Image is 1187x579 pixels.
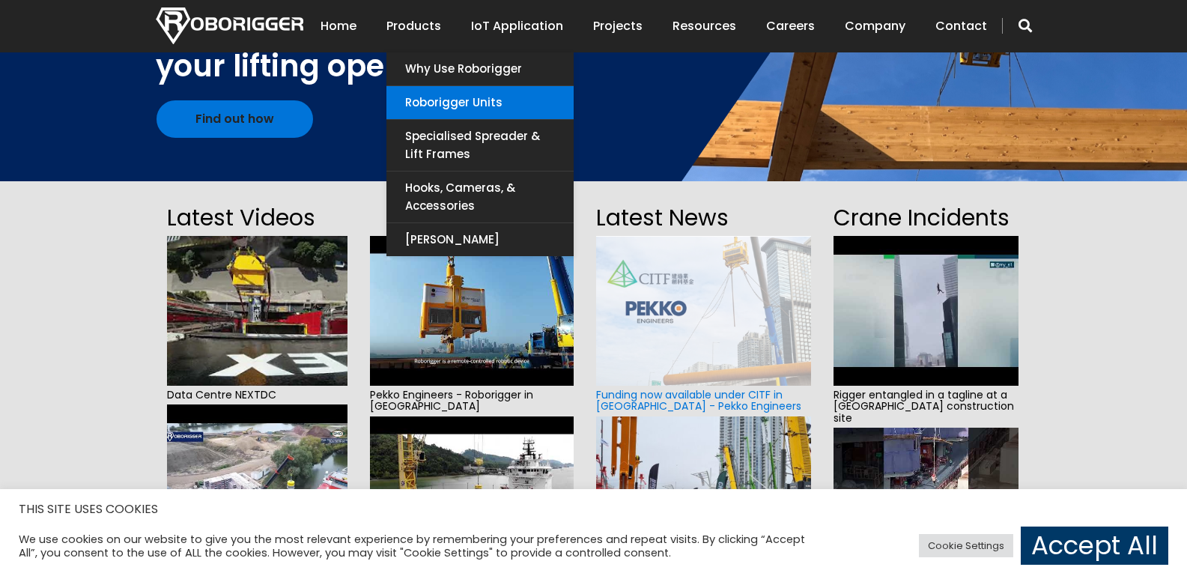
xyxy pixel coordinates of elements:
img: hqdefault.jpg [834,236,1018,386]
a: Products [386,3,441,49]
a: Roborigger Units [386,86,574,119]
h5: THIS SITE USES COOKIES [19,500,1168,519]
a: Specialised Spreader & Lift Frames [386,120,574,171]
a: Accept All [1021,527,1168,565]
img: hqdefault.jpg [370,416,574,566]
a: Cookie Settings [919,534,1013,557]
h2: Latest News [596,200,810,236]
img: hqdefault.jpg [370,236,574,386]
h2: Crane Incidents [834,200,1018,236]
img: hqdefault.jpg [167,404,347,554]
a: IoT Application [471,3,563,49]
span: Rigger entangled in a tagline at a [GEOGRAPHIC_DATA] construction site [834,386,1018,428]
a: Funding now available under CITF in [GEOGRAPHIC_DATA] - Pekko Engineers [596,387,801,413]
a: Careers [766,3,815,49]
a: Resources [673,3,736,49]
img: hqdefault.jpg [834,428,1018,578]
a: Find out how [157,100,313,138]
a: Contact [935,3,987,49]
img: hqdefault.jpg [167,236,347,386]
img: Nortech [156,7,303,44]
div: We use cookies on our website to give you the most relevant experience by remembering your prefer... [19,533,824,560]
a: Projects [593,3,643,49]
h2: Latest Videos [167,200,347,236]
a: [PERSON_NAME] [386,223,574,256]
span: Pekko Engineers - Roborigger in [GEOGRAPHIC_DATA] [370,386,574,416]
span: Data Centre NEXTDC [167,386,347,404]
a: Why use Roborigger [386,52,574,85]
a: Hooks, Cameras, & Accessories [386,172,574,222]
a: Company [845,3,905,49]
a: Home [321,3,356,49]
